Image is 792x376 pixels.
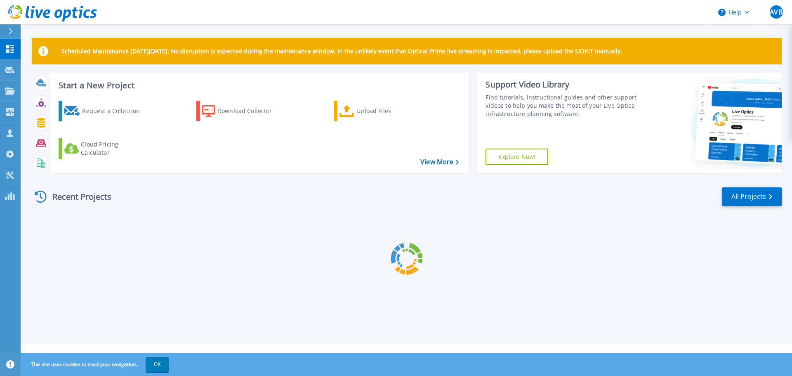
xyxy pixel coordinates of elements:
button: OK [146,357,169,372]
span: AVB [770,9,782,15]
div: Upload Files [356,103,422,119]
a: Upload Files [334,101,426,121]
div: Download Collector [217,103,283,119]
a: Cloud Pricing Calculator [59,138,151,159]
div: Request a Collection [82,103,148,119]
div: Recent Projects [32,187,123,207]
h3: Start a New Project [59,81,459,90]
div: Find tutorials, instructional guides and other support videos to help you make the most of your L... [486,93,641,118]
a: Request a Collection [59,101,151,121]
span: This site uses cookies to track your navigation. [23,357,169,372]
a: View More [420,158,459,166]
a: All Projects [722,187,782,206]
p: Scheduled Maintenance [DATE][DATE]: No disruption is expected during the maintenance window. In t... [61,48,622,54]
a: Explore Now! [486,149,548,165]
div: Cloud Pricing Calculator [81,140,147,157]
div: Support Video Library [486,79,641,90]
a: Download Collector [196,101,288,121]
